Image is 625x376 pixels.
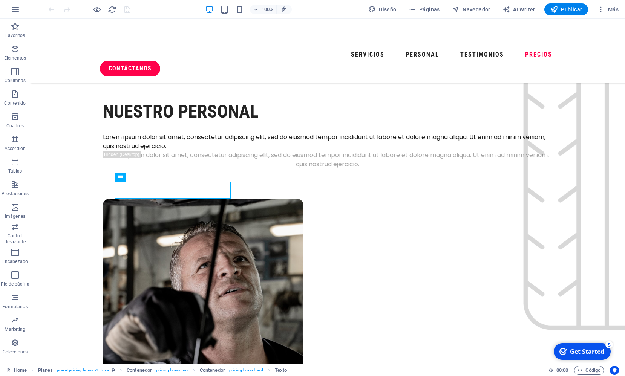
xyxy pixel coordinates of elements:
[4,55,26,61] p: Elementos
[281,6,288,13] i: Al redimensionar, ajustar el nivel de zoom automáticamente para ajustarse al dispositivo elegido.
[250,5,277,14] button: 100%
[38,366,53,375] span: Haz clic para seleccionar y doble clic para editar
[56,1,63,8] div: 5
[365,3,400,15] div: Diseño (Ctrl+Alt+Y)
[610,366,619,375] button: Usercentrics
[5,213,25,219] p: Imágenes
[4,3,61,20] div: Get Started 5 items remaining, 0% complete
[6,366,27,375] a: Haz clic para cancelar la selección y doble clic para abrir páginas
[406,3,443,15] button: Páginas
[499,3,538,15] button: AI Writer
[108,5,116,14] i: Volver a cargar página
[544,3,588,15] button: Publicar
[2,191,28,197] p: Prestaciones
[562,367,563,373] span: :
[107,5,116,14] button: reload
[556,366,568,375] span: 00 00
[155,366,188,375] span: . pricing-boxes-box
[5,326,25,332] p: Marketing
[449,3,493,15] button: Navegador
[3,349,28,355] p: Colecciones
[275,366,287,375] span: Haz clic para seleccionar y doble clic para editar
[4,100,26,106] p: Contenido
[409,6,440,13] span: Páginas
[594,3,622,15] button: Más
[5,145,26,151] p: Accordion
[2,258,28,264] p: Encabezado
[550,6,582,13] span: Publicar
[228,366,263,375] span: . pricing-boxes-head
[2,304,28,310] p: Formularios
[574,366,604,375] button: Código
[368,6,397,13] span: Diseño
[20,7,55,15] div: Get Started
[452,6,490,13] span: Navegador
[200,366,225,375] span: Haz clic para seleccionar y doble clic para editar
[56,366,109,375] span: . preset-pricing-boxes-v3-drive
[38,366,287,375] nav: breadcrumb
[112,368,115,372] i: Este elemento es un preajuste personalizable
[5,32,25,38] p: Favoritos
[597,6,619,13] span: Más
[1,281,29,287] p: Pie de página
[578,366,600,375] span: Código
[8,168,22,174] p: Tablas
[127,366,152,375] span: Haz clic para seleccionar y doble clic para editar
[365,3,400,15] button: Diseño
[502,6,535,13] span: AI Writer
[548,366,568,375] h6: Tiempo de la sesión
[261,5,273,14] h6: 100%
[92,5,101,14] button: Haz clic para salir del modo de previsualización y seguir editando
[6,123,24,129] p: Cuadros
[5,78,26,84] p: Columnas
